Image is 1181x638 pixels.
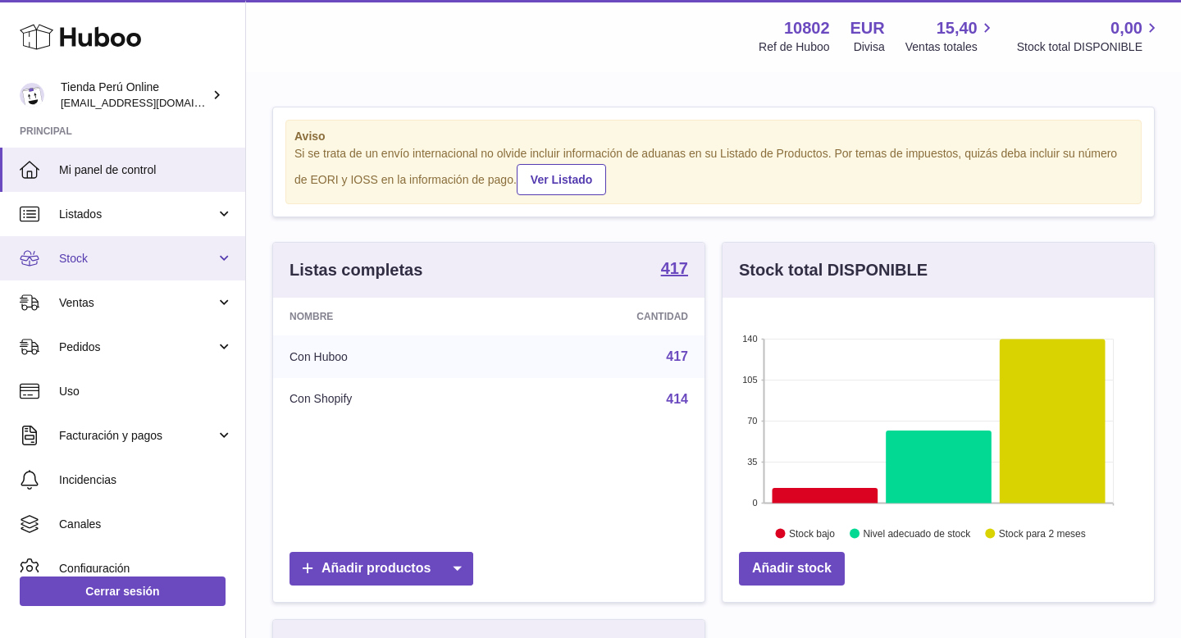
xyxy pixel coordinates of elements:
[59,561,233,576] span: Configuración
[517,164,606,195] a: Ver Listado
[742,375,757,385] text: 105
[59,384,233,399] span: Uso
[937,17,978,39] span: 15,40
[1017,39,1161,55] span: Stock total DISPONIBLE
[850,17,885,39] strong: EUR
[742,334,757,344] text: 140
[290,259,422,281] h3: Listas completas
[273,378,502,421] td: Con Shopify
[59,162,233,178] span: Mi panel de control
[273,335,502,378] td: Con Huboo
[739,259,928,281] h3: Stock total DISPONIBLE
[20,83,44,107] img: contacto@tiendaperuonline.com
[1110,17,1142,39] span: 0,00
[661,260,688,280] a: 417
[747,457,757,467] text: 35
[661,260,688,276] strong: 417
[59,517,233,532] span: Canales
[759,39,829,55] div: Ref de Huboo
[59,340,216,355] span: Pedidos
[502,298,704,335] th: Cantidad
[666,392,688,406] a: 414
[784,17,830,39] strong: 10802
[59,251,216,267] span: Stock
[59,207,216,222] span: Listados
[666,349,688,363] a: 417
[294,129,1133,144] strong: Aviso
[290,552,473,586] a: Añadir productos
[1017,17,1161,55] a: 0,00 Stock total DISPONIBLE
[999,527,1086,539] text: Stock para 2 meses
[863,527,971,539] text: Nivel adecuado de stock
[59,428,216,444] span: Facturación y pagos
[59,472,233,488] span: Incidencias
[59,295,216,311] span: Ventas
[20,576,226,606] a: Cerrar sesión
[61,80,208,111] div: Tienda Perú Online
[789,527,835,539] text: Stock bajo
[294,146,1133,195] div: Si se trata de un envío internacional no olvide incluir información de aduanas en su Listado de P...
[752,498,757,508] text: 0
[747,416,757,426] text: 70
[739,552,845,586] a: Añadir stock
[61,96,241,109] span: [EMAIL_ADDRESS][DOMAIN_NAME]
[905,17,996,55] a: 15,40 Ventas totales
[854,39,885,55] div: Divisa
[905,39,996,55] span: Ventas totales
[273,298,502,335] th: Nombre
